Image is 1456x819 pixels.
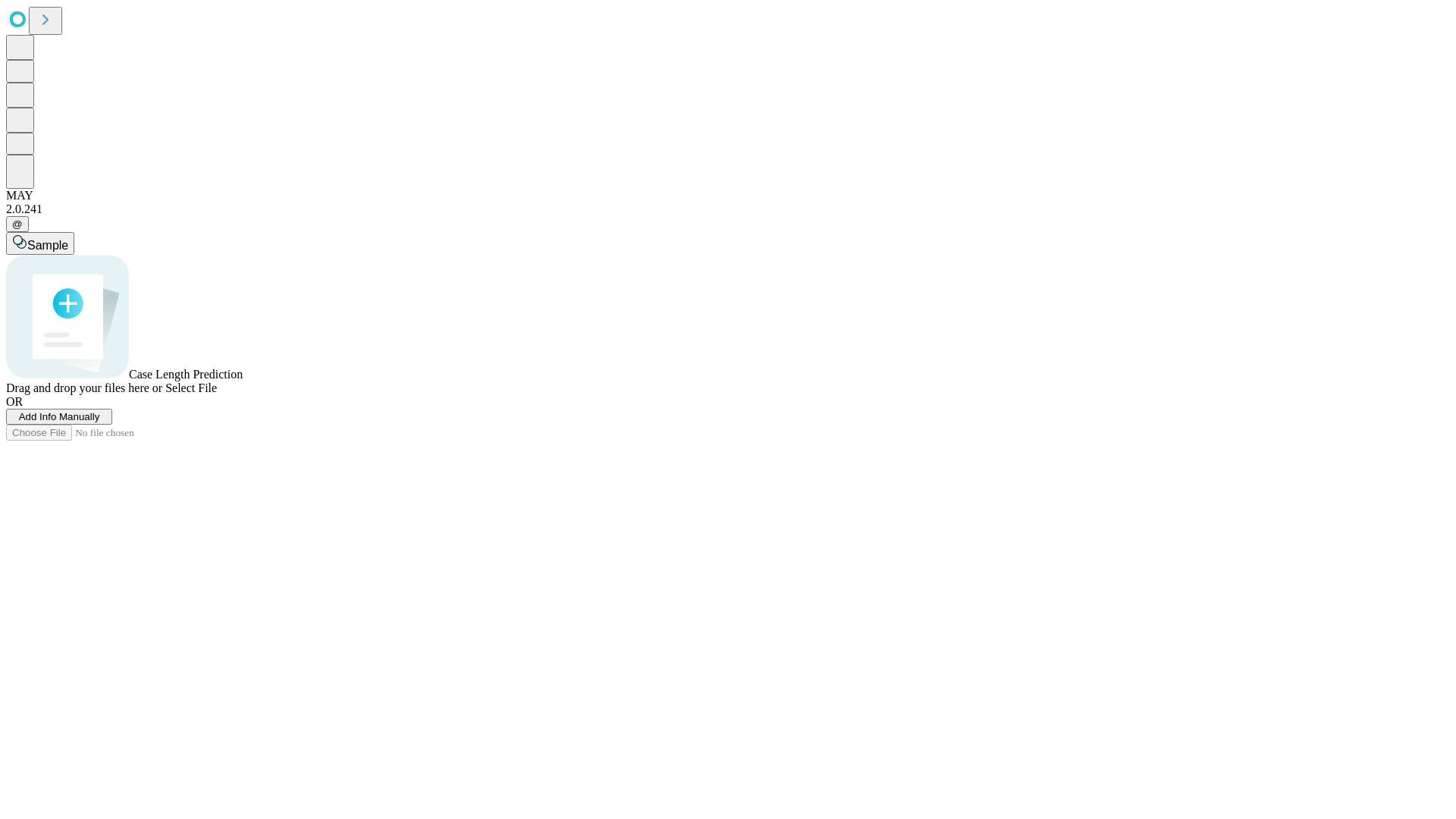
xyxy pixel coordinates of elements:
div: 2.0.241 [6,202,1450,216]
button: @ [6,216,29,232]
span: Sample [27,239,68,252]
span: Select File [165,381,217,394]
span: OR [6,395,23,408]
span: Add Info Manually [19,411,100,422]
span: Case Length Prediction [129,368,243,381]
div: MAY [6,189,1450,202]
button: Sample [6,232,74,255]
button: Add Info Manually [6,409,112,425]
span: @ [12,218,23,230]
span: Drag and drop your files here or [6,381,162,394]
